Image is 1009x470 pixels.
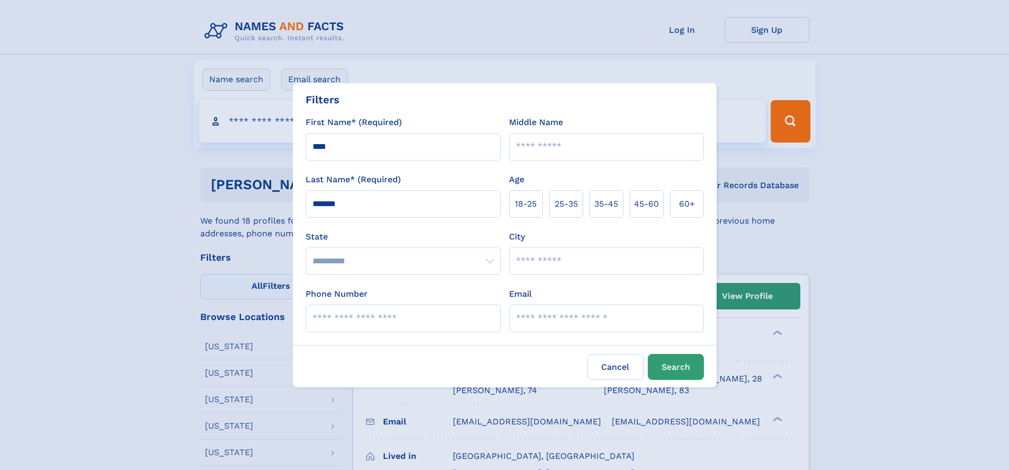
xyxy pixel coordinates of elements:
[306,230,501,243] label: State
[509,288,532,300] label: Email
[634,198,659,210] span: 45‑60
[509,116,563,129] label: Middle Name
[594,198,618,210] span: 35‑45
[515,198,537,210] span: 18‑25
[509,230,525,243] label: City
[679,198,695,210] span: 60+
[587,354,644,380] label: Cancel
[509,173,524,186] label: Age
[306,173,401,186] label: Last Name* (Required)
[306,288,368,300] label: Phone Number
[555,198,578,210] span: 25‑35
[306,92,340,108] div: Filters
[648,354,704,380] button: Search
[306,116,402,129] label: First Name* (Required)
